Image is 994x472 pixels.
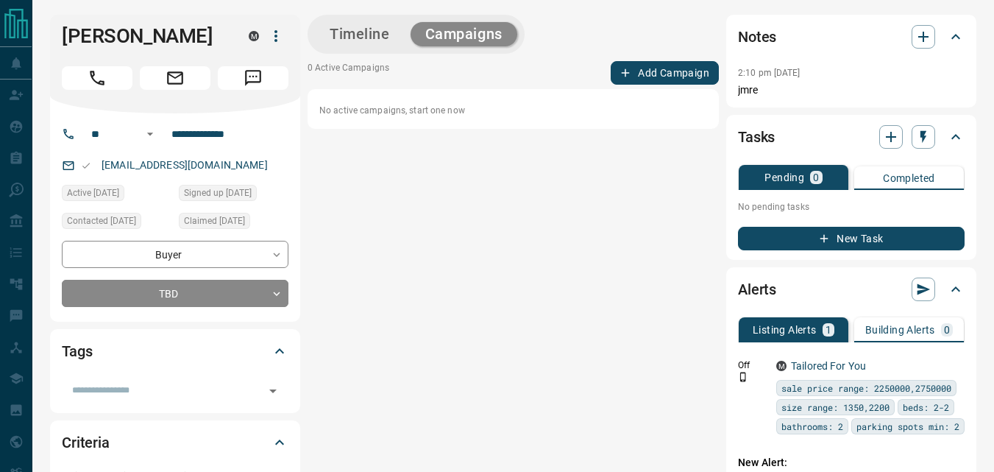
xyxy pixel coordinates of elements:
[179,213,288,233] div: Fri Oct 10 2025
[141,125,159,143] button: Open
[781,381,951,395] span: sale price range: 2250000,2750000
[102,159,268,171] a: [EMAIL_ADDRESS][DOMAIN_NAME]
[738,272,965,307] div: Alerts
[856,419,959,434] span: parking spots min: 2
[883,173,935,183] p: Completed
[791,360,866,372] a: Tailored For You
[67,214,136,228] span: Contacted [DATE]
[62,213,171,233] div: Fri Oct 10 2025
[738,119,965,155] div: Tasks
[62,66,132,90] span: Call
[738,227,965,250] button: New Task
[218,66,288,90] span: Message
[738,19,965,54] div: Notes
[81,161,91,171] svg: Email Valid
[308,61,389,85] p: 0 Active Campaigns
[62,431,110,454] h2: Criteria
[753,325,817,335] p: Listing Alerts
[184,214,245,228] span: Claimed [DATE]
[776,361,787,371] div: mrloft.ca
[62,334,288,369] div: Tags
[62,280,288,307] div: TBD
[179,185,288,205] div: Fri Oct 10 2025
[738,68,800,78] p: 2:10 pm [DATE]
[62,24,227,48] h1: [PERSON_NAME]
[738,372,748,382] svg: Push Notification Only
[738,196,965,218] p: No pending tasks
[62,425,288,460] div: Criteria
[738,125,775,149] h2: Tasks
[781,419,843,434] span: bathrooms: 2
[411,22,517,46] button: Campaigns
[813,172,819,183] p: 0
[764,172,804,183] p: Pending
[738,455,965,471] p: New Alert:
[184,186,252,200] span: Signed up [DATE]
[826,325,831,335] p: 1
[140,66,210,90] span: Email
[611,61,719,85] button: Add Campaign
[319,104,707,117] p: No active campaigns, start one now
[865,325,935,335] p: Building Alerts
[738,82,965,98] p: jmre
[903,400,949,415] span: beds: 2-2
[738,359,767,372] p: Off
[738,278,776,301] h2: Alerts
[249,31,259,41] div: mrloft.ca
[944,325,950,335] p: 0
[315,22,405,46] button: Timeline
[738,25,776,49] h2: Notes
[263,381,283,401] button: Open
[62,185,171,205] div: Fri Oct 10 2025
[67,186,119,200] span: Active [DATE]
[781,400,890,415] span: size range: 1350,2200
[62,339,92,363] h2: Tags
[62,241,288,268] div: Buyer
